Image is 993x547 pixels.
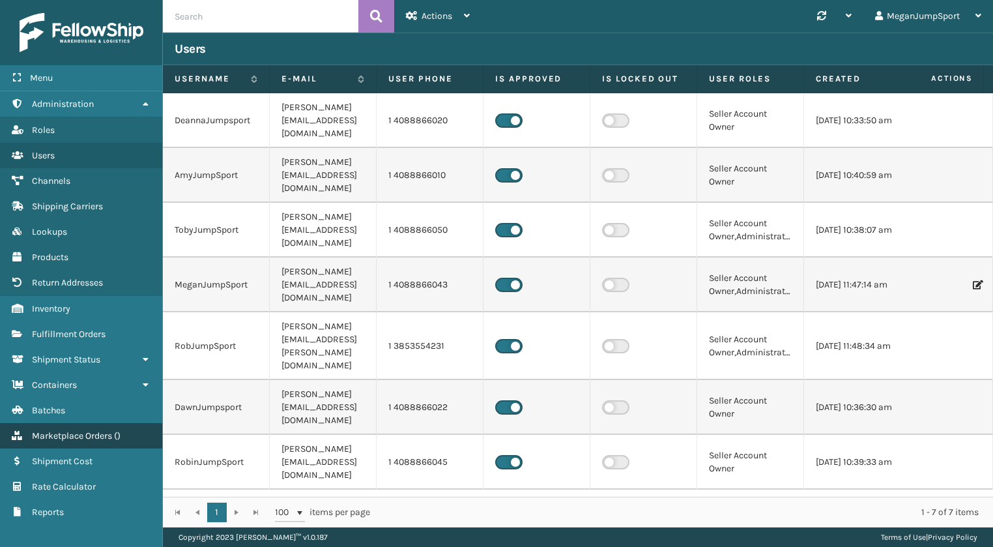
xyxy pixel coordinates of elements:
span: Roles [32,125,55,136]
span: Rate Calculator [32,481,96,492]
span: Shipment Cost [32,456,93,467]
span: Reports [32,507,64,518]
td: [DATE] 10:38:07 am [804,203,911,258]
label: Is Approved [495,73,578,85]
td: [DATE] 10:33:50 am [804,93,911,148]
label: E-mail [281,73,351,85]
span: Shipping Carriers [32,201,103,212]
span: Containers [32,379,77,391]
td: RobJumpSport [163,312,270,380]
td: 1 3853554231 [377,312,483,380]
td: [PERSON_NAME][EMAIL_ADDRESS][DOMAIN_NAME] [270,435,377,490]
td: Seller Account Owner,Administrators [697,312,804,380]
td: [PERSON_NAME][EMAIL_ADDRESS][DOMAIN_NAME] [270,93,377,148]
td: Seller Account Owner [697,380,804,435]
td: Seller Account Owner [697,435,804,490]
label: Is Locked Out [602,73,685,85]
span: Menu [30,72,53,83]
td: 1 4088866022 [377,380,483,435]
div: | [881,527,977,547]
td: [DATE] 11:47:14 am [804,258,911,312]
span: Batches [32,405,65,416]
span: Products [32,252,68,263]
label: Created [816,73,885,85]
td: Seller Account Owner [697,93,804,148]
p: Copyright 2023 [PERSON_NAME]™ v 1.0.187 [179,527,328,547]
i: Edit [973,280,981,289]
td: [PERSON_NAME][EMAIL_ADDRESS][DOMAIN_NAME] [270,258,377,312]
td: RobinJumpSport [163,435,270,490]
span: Channels [32,175,70,186]
td: [PERSON_NAME][EMAIL_ADDRESS][DOMAIN_NAME] [270,380,377,435]
td: 1 4088866020 [377,93,483,148]
label: User Roles [709,73,792,85]
span: 100 [275,506,295,519]
td: MeganJumpSport [163,258,270,312]
span: Inventory [32,303,70,314]
td: [PERSON_NAME][EMAIL_ADDRESS][DOMAIN_NAME] [270,148,377,203]
td: AmyJumpSport [163,148,270,203]
td: [DATE] 10:40:59 am [804,148,911,203]
span: Actions [890,68,981,89]
span: Lookups [32,226,67,237]
a: Terms of Use [881,533,926,542]
label: User phone [388,73,471,85]
span: Actions [422,10,452,22]
span: items per page [275,503,370,522]
td: [DATE] 10:36:30 am [804,380,911,435]
td: Seller Account Owner,Administrators [697,203,804,258]
td: 1 4088866050 [377,203,483,258]
td: [DATE] 11:48:34 am [804,312,911,380]
span: Administration [32,98,94,110]
h3: Users [175,41,206,57]
div: 1 - 7 of 7 items [388,506,979,519]
span: Users [32,150,55,161]
span: Shipment Status [32,354,100,365]
td: Seller Account Owner [697,148,804,203]
td: 1 4088866010 [377,148,483,203]
a: Privacy Policy [928,533,977,542]
td: Seller Account Owner,Administrators [697,258,804,312]
td: DeannaJumpsport [163,93,270,148]
td: [PERSON_NAME][EMAIL_ADDRESS][DOMAIN_NAME] [270,203,377,258]
label: Username [175,73,244,85]
a: 1 [207,503,227,522]
span: ( ) [114,430,121,441]
img: logo [20,13,143,52]
span: Marketplace Orders [32,430,112,441]
td: [PERSON_NAME][EMAIL_ADDRESS][PERSON_NAME][DOMAIN_NAME] [270,312,377,380]
span: Fulfillment Orders [32,329,106,340]
span: Return Addresses [32,277,103,288]
td: TobyJumpSport [163,203,270,258]
td: 1 4088866043 [377,258,483,312]
td: 1 4088866045 [377,435,483,490]
td: [DATE] 10:39:33 am [804,435,911,490]
td: DawnJumpsport [163,380,270,435]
